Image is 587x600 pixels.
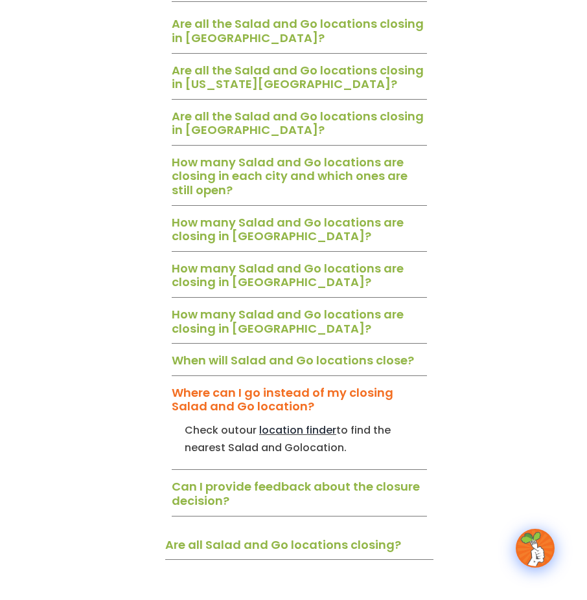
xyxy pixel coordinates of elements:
div: Are all the Salad and Go locations closing in [US_STATE][GEOGRAPHIC_DATA]? [172,61,427,100]
div: How many Salad and Go locations are closing in each city and which ones are still open? [172,153,427,206]
a: Are all the Salad and Go locations closing in [GEOGRAPHIC_DATA]? [172,108,424,139]
div: When will Salad and Go locations close? [172,351,427,376]
span: . [344,440,347,455]
div: How many Salad and Go locations are closing in [GEOGRAPHIC_DATA]? [172,260,427,298]
div: Can I provide feedback about the closure decision? [172,478,427,516]
a: Are all the Salad and Go locations closing in [GEOGRAPHIC_DATA]? [172,16,424,46]
div: Are all the Salad and Go locations closing in [GEOGRAPHIC_DATA]? [172,15,427,53]
a: How many Salad and Go locations are closing in each city and which ones are still open? [172,154,408,198]
span: Check out [185,423,239,438]
a: How many Salad and Go locations are closing in [GEOGRAPHIC_DATA]? [172,214,404,245]
img: wpChatIcon [517,530,553,566]
span: location [300,440,344,455]
span: our [239,423,257,438]
div: How many Salad and Go locations are closing in [GEOGRAPHIC_DATA]? [172,214,427,252]
div: How many Salad and Go locations are closing in [GEOGRAPHIC_DATA]? [172,306,427,344]
a: When will Salad and Go locations close? [172,352,414,368]
a: Can I provide feedback about the closure decision? [172,478,420,509]
a: Are all Salad and Go locations closing? [165,537,401,553]
div: Are all Salad and Go locations closing? [165,536,433,561]
a: How many Salad and Go locations are closing in [GEOGRAPHIC_DATA]? [172,260,404,291]
a: Where can I go instead of my closing Salad and Go location? [172,384,393,415]
a: location finder [259,423,336,438]
div: Where can I go instead of my closing Salad and Go location? [172,384,427,421]
a: How many Salad and Go locations are closing in [GEOGRAPHIC_DATA]? [172,306,404,337]
a: Are all the Salad and Go locations closing in [US_STATE][GEOGRAPHIC_DATA]? [172,62,424,93]
div: Are all the Salad and Go locations closing in [GEOGRAPHIC_DATA]? [172,107,427,146]
div: Where can I go instead of my closing Salad and Go location? [172,421,427,470]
